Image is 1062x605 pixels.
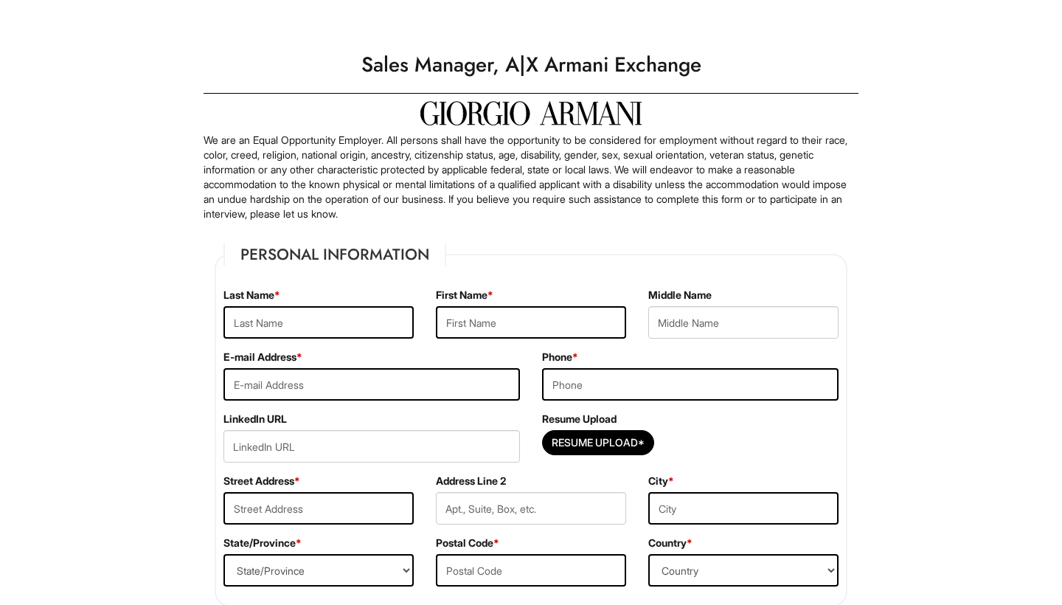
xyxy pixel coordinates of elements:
label: LinkedIn URL [223,412,287,426]
label: State/Province [223,536,302,550]
img: Giorgio Armani [420,101,642,125]
input: E-mail Address [223,368,520,401]
label: Phone [542,350,578,364]
p: We are an Equal Opportunity Employer. All persons shall have the opportunity to be considered for... [204,133,858,221]
label: Middle Name [648,288,712,302]
h1: Sales Manager, A|X Armani Exchange [196,44,866,86]
input: Postal Code [436,554,626,587]
input: Street Address [223,492,414,525]
label: Country [648,536,693,550]
input: City [648,492,839,525]
label: Street Address [223,474,300,488]
select: State/Province [223,554,414,587]
input: First Name [436,306,626,339]
input: LinkedIn URL [223,430,520,463]
label: Postal Code [436,536,499,550]
select: Country [648,554,839,587]
legend: Personal Information [223,243,446,266]
input: Phone [542,368,839,401]
label: City [648,474,674,488]
label: First Name [436,288,493,302]
label: Last Name [223,288,280,302]
input: Apt., Suite, Box, etc. [436,492,626,525]
label: E-mail Address [223,350,302,364]
button: Resume Upload*Resume Upload* [542,430,654,455]
label: Address Line 2 [436,474,506,488]
input: Middle Name [648,306,839,339]
input: Last Name [223,306,414,339]
label: Resume Upload [542,412,617,426]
